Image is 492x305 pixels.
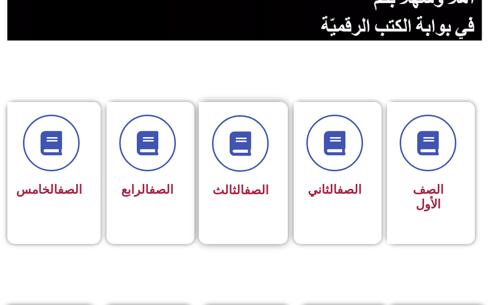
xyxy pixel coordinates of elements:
span: الخامس [16,183,82,197]
a: الصف [244,183,269,197]
span: الثاني [308,183,362,197]
span: الرابع [121,183,173,197]
a: الصف [58,183,82,197]
a: الصف [149,183,173,197]
span: الثالث [213,183,269,197]
a: الصف [337,183,362,197]
span: الصف الأول [413,183,444,211]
